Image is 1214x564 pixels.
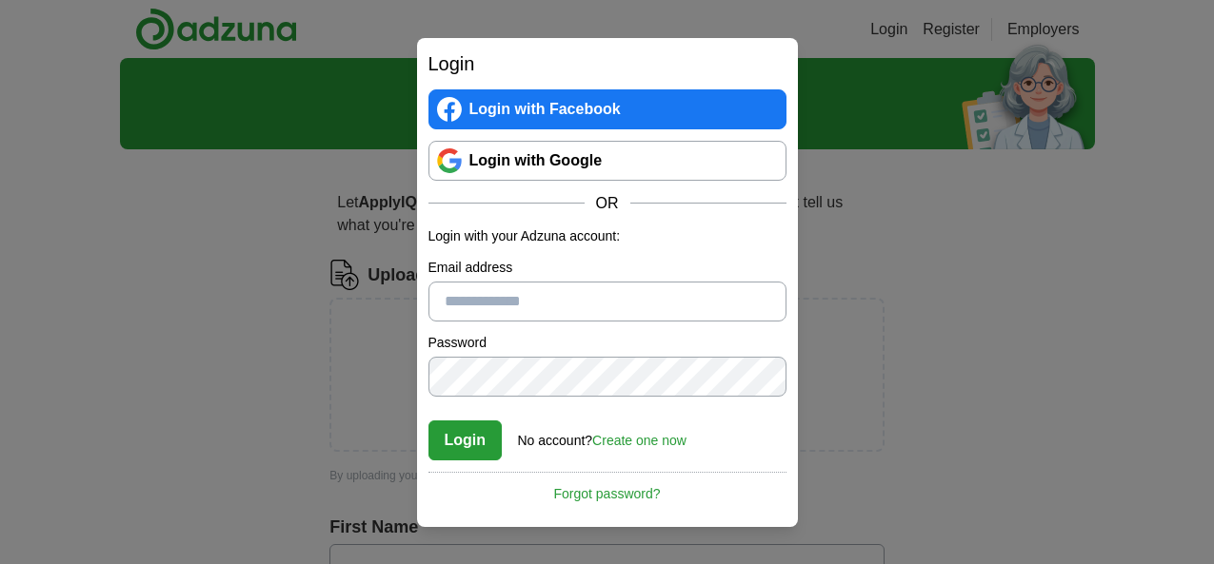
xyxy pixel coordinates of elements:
[518,419,687,451] div: No account?
[428,141,786,181] a: Login with Google
[428,472,786,504] a: Forgot password?
[428,258,786,278] label: Email address
[428,226,786,246] p: Login with your Adzuna account:
[585,192,630,215] span: OR
[428,420,503,460] button: Login
[428,333,786,353] label: Password
[428,49,786,78] h2: Login
[428,89,786,129] a: Login with Facebook
[592,433,687,448] a: Create one now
